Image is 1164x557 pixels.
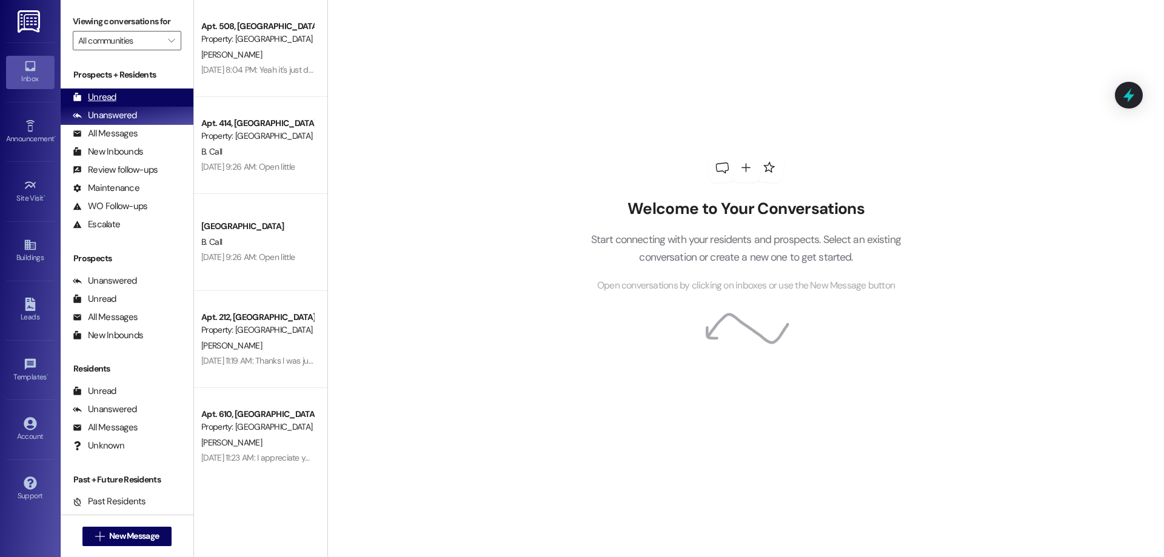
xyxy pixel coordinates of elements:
[73,439,124,452] div: Unknown
[73,109,137,122] div: Unanswered
[201,33,313,45] div: Property: [GEOGRAPHIC_DATA]
[73,421,138,434] div: All Messages
[73,495,146,508] div: Past Residents
[201,437,262,448] span: [PERSON_NAME]
[73,311,138,324] div: All Messages
[73,403,137,416] div: Unanswered
[201,236,222,247] span: B. Call
[201,324,313,336] div: Property: [GEOGRAPHIC_DATA]
[73,182,139,195] div: Maintenance
[73,293,116,305] div: Unread
[73,385,116,398] div: Unread
[61,252,193,265] div: Prospects
[168,36,175,45] i: 
[73,127,138,140] div: All Messages
[201,146,222,157] span: B. Call
[201,452,381,463] div: [DATE] 11:23 AM: I appreciate your efforts, thank you!
[201,49,262,60] span: [PERSON_NAME]
[201,311,313,324] div: Apt. 212, [GEOGRAPHIC_DATA]
[73,218,120,231] div: Escalate
[6,56,55,88] a: Inbox
[572,231,919,265] p: Start connecting with your residents and prospects. Select an existing conversation or create a n...
[61,473,193,486] div: Past + Future Residents
[73,12,181,31] label: Viewing conversations for
[201,252,295,262] div: [DATE] 9:26 AM: Open little
[201,64,355,75] div: [DATE] 8:04 PM: Yeah it's just draining slowly
[201,117,313,130] div: Apt. 414, [GEOGRAPHIC_DATA]
[44,192,45,201] span: •
[73,275,137,287] div: Unanswered
[109,530,159,542] span: New Message
[6,294,55,327] a: Leads
[201,220,313,233] div: [GEOGRAPHIC_DATA]
[6,235,55,267] a: Buildings
[73,200,147,213] div: WO Follow-ups
[73,164,158,176] div: Review follow-ups
[61,68,193,81] div: Prospects + Residents
[201,340,262,351] span: [PERSON_NAME]
[201,130,313,142] div: Property: [GEOGRAPHIC_DATA]
[6,175,55,208] a: Site Visit •
[572,199,919,219] h2: Welcome to Your Conversations
[597,278,895,293] span: Open conversations by clicking on inboxes or use the New Message button
[73,145,143,158] div: New Inbounds
[54,133,56,141] span: •
[6,413,55,446] a: Account
[6,354,55,387] a: Templates •
[201,421,313,433] div: Property: [GEOGRAPHIC_DATA]
[6,473,55,505] a: Support
[201,20,313,33] div: Apt. 508, [GEOGRAPHIC_DATA]
[201,355,476,366] div: [DATE] 11:19 AM: Thanks I was just waiting to pay until that charge was removed
[18,10,42,33] img: ResiDesk Logo
[78,31,162,50] input: All communities
[73,329,143,342] div: New Inbounds
[201,408,313,421] div: Apt. 610, [GEOGRAPHIC_DATA]
[201,161,295,172] div: [DATE] 9:26 AM: Open little
[61,362,193,375] div: Residents
[73,91,116,104] div: Unread
[95,532,104,541] i: 
[82,527,172,546] button: New Message
[47,371,48,379] span: •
